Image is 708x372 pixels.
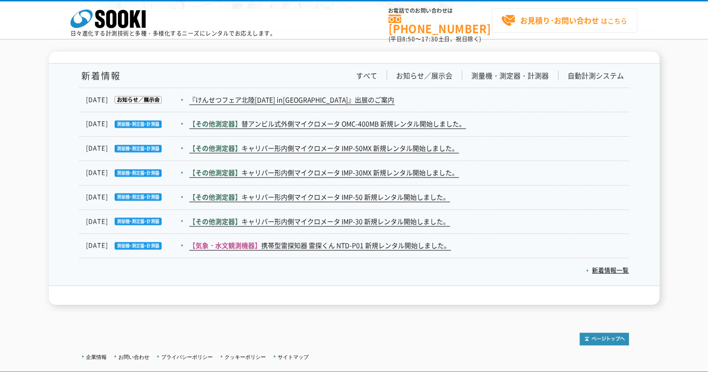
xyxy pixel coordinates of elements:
[86,168,188,178] dt: [DATE]
[389,15,492,34] a: [PHONE_NUMBER]
[70,31,276,36] p: 日々進化する計測技術と多種・多様化するニーズにレンタルでお応えします。
[79,71,121,81] h1: 新着情報
[520,15,599,26] strong: お見積り･お問い合わせ
[389,35,482,43] span: (平日 ～ 土日、祝日除く)
[189,241,451,251] a: 【気象・水文観測機器】携帯型雷探知器 雷探くん NTD-P01 新規レンタル開始しました。
[501,14,627,28] span: はこちら
[189,217,450,227] a: 【その他測定器】キャリパー形内側マイクロメータ IMP-30 新規レンタル開始しました。
[421,35,438,43] span: 17:30
[189,119,242,129] span: 【その他測定器】
[568,71,624,81] a: 自動計測システム
[109,194,162,201] img: 測量機・測定器・計測器
[189,193,242,202] span: 【その他測定器】
[189,144,242,153] span: 【その他測定器】
[109,242,162,250] img: 測量機・測定器・計測器
[472,71,549,81] a: 測量機・測定器・計測器
[397,71,453,81] a: お知らせ／展示会
[403,35,416,43] span: 8:50
[86,355,107,360] a: 企業情報
[189,168,242,178] span: 【その他測定器】
[86,144,188,154] dt: [DATE]
[109,145,162,153] img: 測量機・測定器・計測器
[389,8,492,14] span: お電話でのお問い合わせは
[492,8,638,33] a: お見積り･お問い合わせはこちら
[86,119,188,129] dt: [DATE]
[225,355,266,360] a: クッキーポリシー
[189,217,242,226] span: 【その他測定器】
[357,71,378,81] a: すべて
[189,144,459,154] a: 【その他測定器】キャリパー形内側マイクロメータ IMP-50MX 新規レンタル開始しました。
[119,355,150,360] a: お問い合わせ
[109,170,162,177] img: 測量機・測定器・計測器
[86,217,188,227] dt: [DATE]
[580,333,629,346] img: トップページへ
[189,119,466,129] a: 【その他測定器】替アンビル式外側マイクロメータ OMC-400MB 新規レンタル開始しました。
[109,218,162,225] img: 測量機・測定器・計測器
[109,96,162,104] img: お知らせ／展示会
[86,241,188,251] dt: [DATE]
[86,193,188,202] dt: [DATE]
[109,121,162,128] img: 測量機・測定器・計測器
[189,95,395,105] a: 『けんせつフェア北陸[DATE] in[GEOGRAPHIC_DATA]』出展のご案内
[162,355,213,360] a: プライバシーポリシー
[278,355,309,360] a: サイトマップ
[586,266,629,275] a: 新着情報一覧
[86,95,188,105] dt: [DATE]
[189,193,450,202] a: 【その他測定器】キャリパー形内側マイクロメータ IMP-50 新規レンタル開始しました。
[189,168,459,178] a: 【その他測定器】キャリパー形内側マイクロメータ IMP-30MX 新規レンタル開始しました。
[189,241,262,250] span: 【気象・水文観測機器】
